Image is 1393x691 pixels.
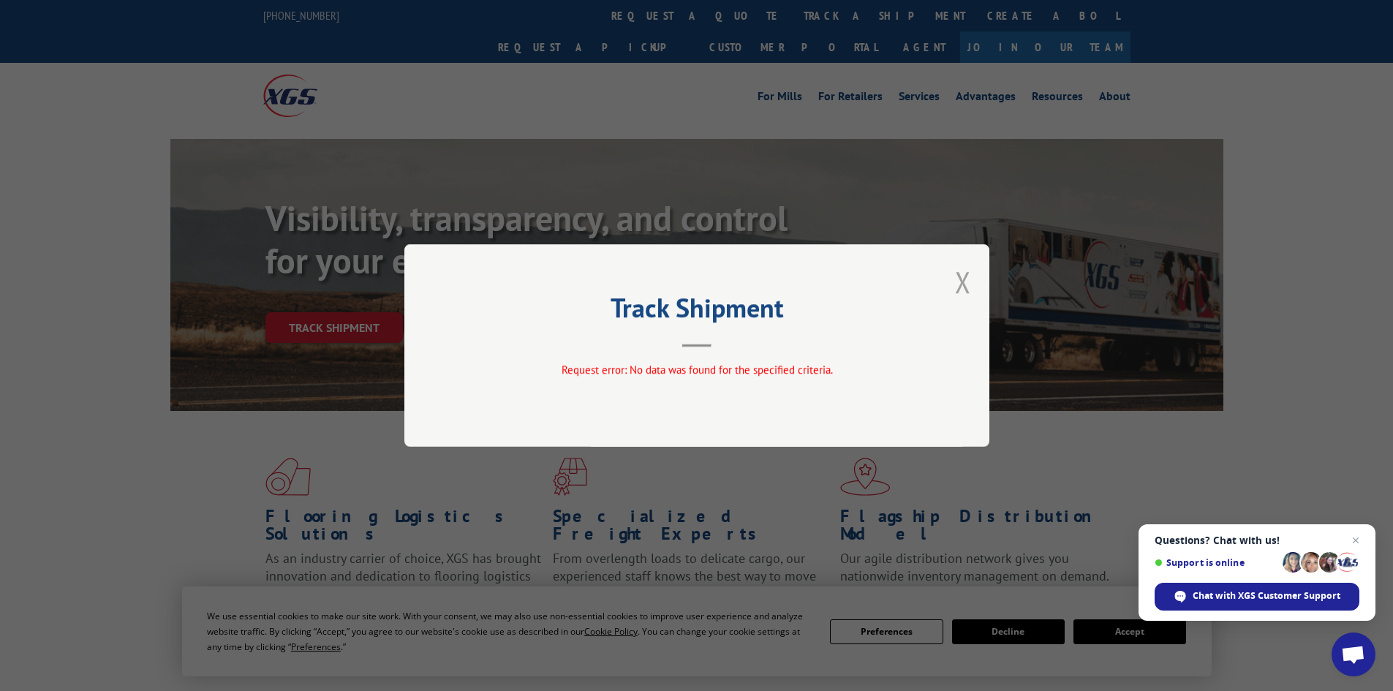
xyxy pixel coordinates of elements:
[561,363,832,377] span: Request error: No data was found for the specified criteria.
[1155,557,1277,568] span: Support is online
[1155,535,1359,546] span: Questions? Chat with us!
[1193,589,1340,603] span: Chat with XGS Customer Support
[1332,633,1375,676] div: Open chat
[1155,583,1359,611] div: Chat with XGS Customer Support
[955,263,971,301] button: Close modal
[1347,532,1364,549] span: Close chat
[477,298,916,325] h2: Track Shipment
